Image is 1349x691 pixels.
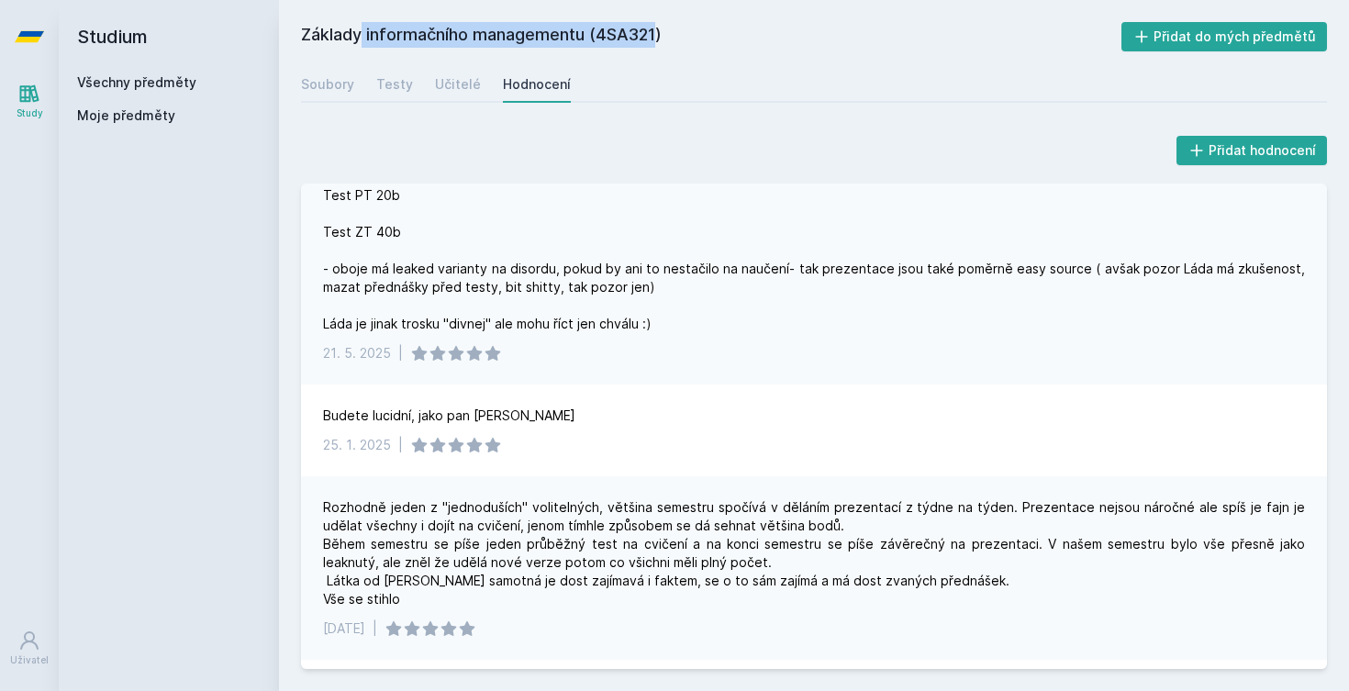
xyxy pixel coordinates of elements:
div: Budete lucidní, jako pan [PERSON_NAME] [323,407,575,425]
h2: Základy informačního managementu (4SA321) [301,22,1121,51]
div: Učitelé [435,75,481,94]
div: Uživatel [10,653,49,667]
div: | [398,344,403,362]
a: Study [4,73,55,129]
div: Rozhodně jeden z "jednoduších" volitelných, většina semestru spočívá v děláním prezentací z týdne... [323,498,1305,608]
button: Přidat hodnocení [1176,136,1328,165]
a: Všechny předměty [77,74,196,90]
a: Učitelé [435,66,481,103]
div: Study [17,106,43,120]
div: 21. 5. 2025 [323,344,391,362]
button: Přidat do mých předmětů [1121,22,1328,51]
a: Soubory [301,66,354,103]
div: Soubory [301,75,354,94]
div: [DATE] [323,619,365,638]
a: Uživatel [4,620,55,676]
div: | [398,436,403,454]
div: 25. 1. 2025 [323,436,391,454]
div: [PERSON_NAME] nevím jak víc popsat jak banger ten předmět je pokud Vám nevadí docházení 13x na cv... [323,131,1305,333]
div: | [373,619,377,638]
a: Hodnocení [503,66,571,103]
span: Moje předměty [77,106,175,125]
div: Hodnocení [503,75,571,94]
div: Testy [376,75,413,94]
a: Testy [376,66,413,103]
